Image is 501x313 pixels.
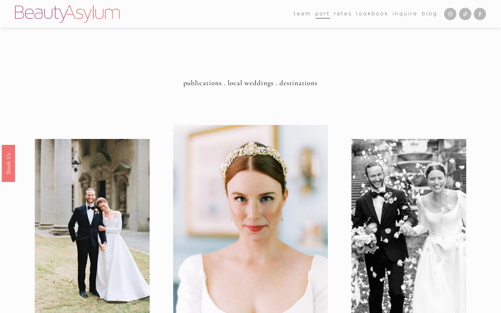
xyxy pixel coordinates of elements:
a: port [315,9,330,19]
a: Blog [422,9,438,19]
a: folder dropdown [294,9,311,19]
a: TikTok [459,8,471,20]
a: Inquire [393,9,418,19]
span: team [294,9,311,18]
a: Lookbook [356,9,389,19]
h4: publications . local weddings . destinations [15,79,486,87]
img: Beauty Asylum | Bridal Hair &amp; Makeup Charlotte &amp; Atlanta [15,5,120,23]
a: Book Us [2,144,15,182]
a: Facebook [474,8,486,20]
a: Instagram [444,8,456,20]
a: Rates [334,9,352,19]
